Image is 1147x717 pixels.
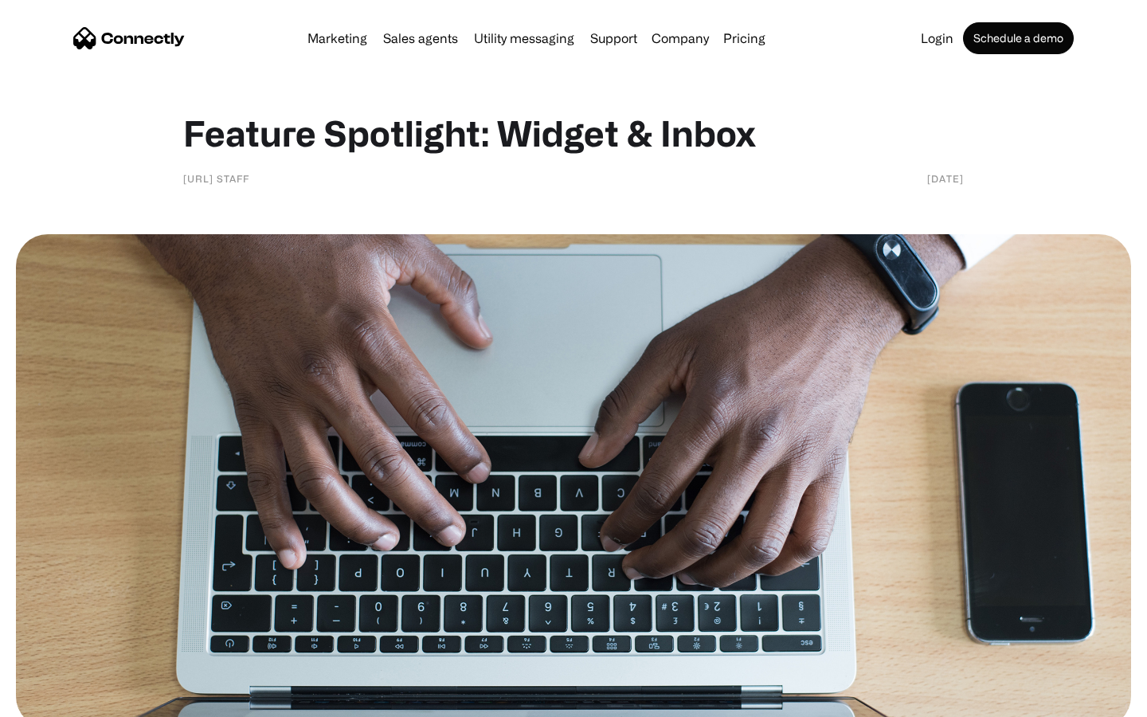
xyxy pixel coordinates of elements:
div: Company [647,27,714,49]
a: Login [914,32,960,45]
a: Schedule a demo [963,22,1074,54]
a: Utility messaging [468,32,581,45]
a: Marketing [301,32,374,45]
div: [DATE] [927,170,964,186]
ul: Language list [32,689,96,711]
h1: Feature Spotlight: Widget & Inbox [183,112,964,155]
aside: Language selected: English [16,689,96,711]
a: Support [584,32,644,45]
div: [URL] staff [183,170,249,186]
a: home [73,26,185,50]
div: Company [652,27,709,49]
a: Sales agents [377,32,464,45]
a: Pricing [717,32,772,45]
